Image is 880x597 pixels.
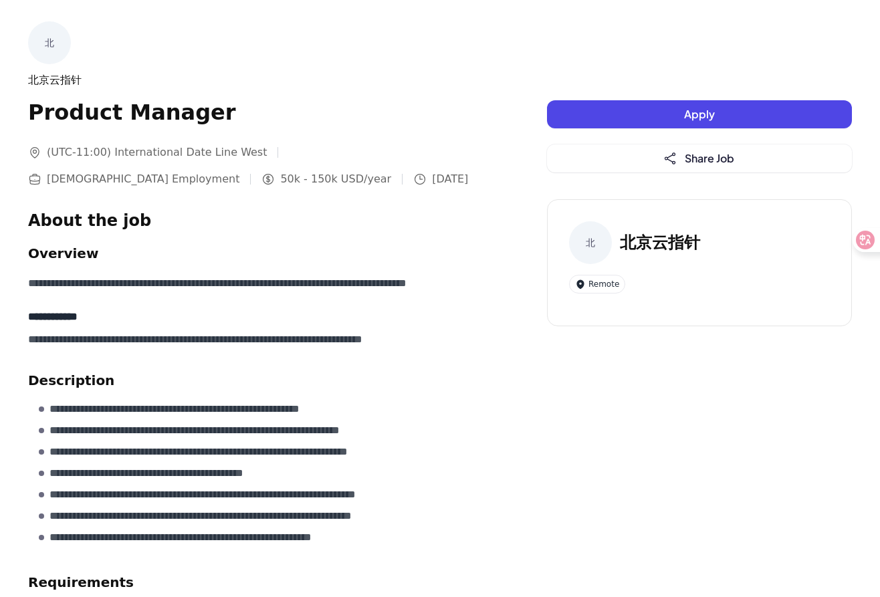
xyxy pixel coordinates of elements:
[684,107,715,121] span: Apply
[28,209,493,233] h1: About the job
[28,243,493,263] h2: Overview
[28,572,493,592] h2: Requirements
[620,231,700,255] h3: 北京云指针
[28,96,493,128] h1: Product Manager
[28,370,493,390] h2: Description
[47,144,267,160] span: (UTC-11:00) International Date Line West
[547,144,852,172] button: Share Job
[28,21,71,64] div: 北
[28,72,493,88] div: 北京云指针
[432,171,468,187] span: [DATE]
[685,151,734,165] span: Share Job
[569,221,612,264] div: 北
[569,275,625,293] div: Remote
[547,100,852,128] button: Apply
[47,171,239,187] span: [DEMOGRAPHIC_DATA] Employment
[280,171,391,187] span: 50k - 150k USD/year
